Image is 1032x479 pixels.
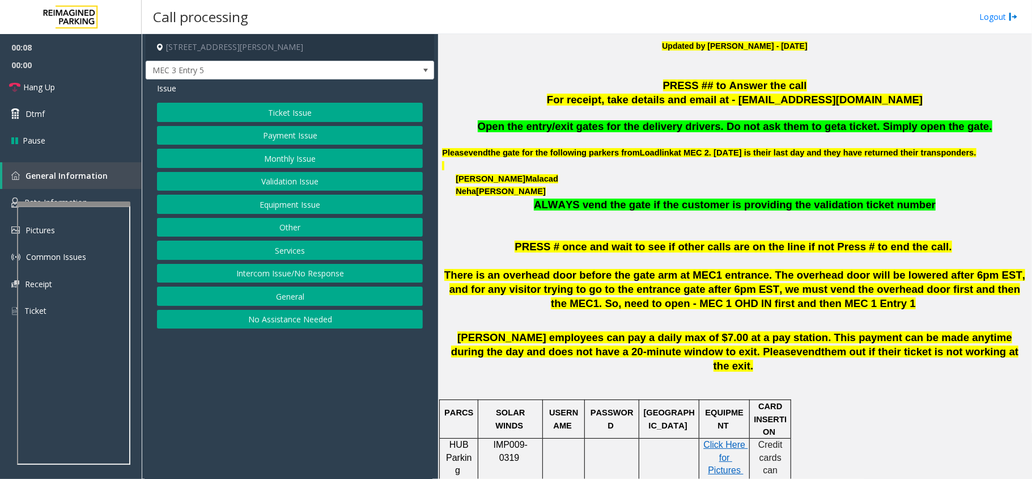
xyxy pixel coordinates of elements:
[147,3,254,31] h3: Call processing
[456,174,525,183] span: [PERSON_NAME]
[706,408,744,430] span: EQUIPMENT
[157,103,423,122] button: Ticket Issue
[714,346,1019,372] span: them out if their ticket is not working at the exit
[1009,11,1018,23] img: logout
[157,287,423,306] button: General
[11,280,19,288] img: 'icon'
[157,82,176,94] span: Issue
[840,120,992,132] span: a ticket. Simply open the gate.
[456,187,476,196] span: Neha
[11,306,19,316] img: 'icon'
[451,331,1012,358] span: [PERSON_NAME] employees can pay a daily max of $7.00 at a pay station. This payment can be made a...
[157,241,423,260] button: Services
[663,79,807,91] span: PRESS ## to Answer the call
[495,408,527,430] span: SOLAR WINDS
[979,11,1018,23] a: Logout
[797,346,822,358] span: vend
[146,34,434,61] h4: [STREET_ADDRESS][PERSON_NAME]
[11,171,20,180] img: 'icon'
[157,172,423,191] button: Validation Issue
[26,170,108,181] span: General Information
[549,408,578,430] span: USERNAME
[640,148,674,158] span: Loadlink
[534,199,936,211] span: ALWAYS vend the gate if the customer is providing the validation ticket number
[146,61,376,79] span: MEC 3 Entry 5
[442,148,468,157] span: Please
[444,408,473,417] span: PARCS
[24,197,87,208] span: Rate Information
[11,198,19,208] img: 'icon'
[525,174,558,184] span: Malacad
[494,440,528,462] span: IMP009-0319
[157,195,423,214] button: Equipment Issue
[662,41,807,51] b: Updated by [PERSON_NAME] - [DATE]
[478,120,841,132] span: Open the entry/exit gates for the delivery drivers. Do not ask them to get
[754,402,787,436] span: CARD INSERTION
[488,148,640,157] span: the gate for the following parkers from
[23,135,45,146] span: Pause
[476,187,546,196] span: [PERSON_NAME]
[547,94,923,106] span: For receipt, take details and email at - [EMAIL_ADDRESS][DOMAIN_NAME]
[157,126,423,145] button: Payment Issue
[644,408,695,430] span: [GEOGRAPHIC_DATA]
[26,108,45,120] span: Dtmf
[750,360,753,372] span: .
[2,162,142,189] a: General Information
[157,149,423,168] button: Monthly Issue
[469,148,488,158] span: vend
[591,408,634,430] span: PASSWORD
[444,269,1025,309] span: There is an overhead door before the gate arm at MEC1 entrance. The overhead door will be lowered...
[157,218,423,237] button: Other
[515,241,952,253] span: PRESS # once and wait to see if other calls are on the line if not Press # to end the call.
[23,81,55,93] span: Hang Up
[11,226,20,234] img: 'icon'
[157,264,423,283] button: Intercom Issue/No Response
[11,253,20,262] img: 'icon'
[157,310,423,329] button: No Assistance Needed
[674,148,976,157] span: at MEC 2. [DATE] is their last day and they have returned their transponders.
[446,440,472,475] span: HUB Parking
